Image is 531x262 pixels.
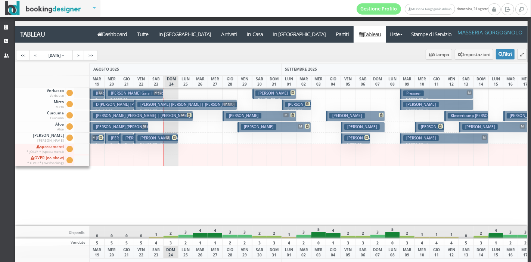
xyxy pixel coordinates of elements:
[503,238,518,246] div: 2
[93,124,193,130] h3: [PERSON_NAME] [PERSON_NAME] | [PERSON_NAME]
[157,109,170,114] small: 7 notti
[462,130,530,136] p: € 1573.90
[93,67,119,72] span: AGOSTO 2025
[488,75,504,88] div: LUN 15
[104,75,119,88] div: MER 20
[473,246,489,258] div: DOM 14
[119,75,134,88] div: GIO 21
[403,102,439,107] h3: [PERSON_NAME]
[113,120,125,125] small: 7 notti
[400,133,488,144] button: [PERSON_NAME] M € 2070.00 6 notti
[473,238,489,246] div: 3
[311,75,326,88] div: MER 03
[252,88,296,99] button: [PERSON_NAME] € 1174.50 3 notti
[93,142,102,165] p: € 2390.85
[252,226,267,238] div: 2
[93,130,146,136] p: € 1320.00
[56,105,64,109] small: Mirto
[462,124,498,130] h3: [PERSON_NAME]
[267,226,282,238] div: 2
[370,246,385,258] div: DOM 07
[349,120,362,125] small: 4 notti
[268,26,331,43] a: In [GEOGRAPHIC_DATA]
[153,90,162,95] span: M+L
[426,49,452,60] button: Stampa
[89,246,105,258] div: MAR 19
[93,26,132,43] a: Dashboard
[331,26,354,43] a: Partiti
[89,238,105,246] div: 5
[119,238,134,246] div: 5
[344,124,380,130] h3: [PERSON_NAME]
[208,238,223,246] div: 1
[429,246,444,258] div: GIO 11
[344,142,368,153] p: € 770.00
[423,142,436,147] small: 6 notti
[226,113,261,118] h3: [PERSON_NAME]
[246,120,258,125] small: 5 notti
[93,108,131,114] p: € 2404.80
[326,238,341,246] div: 1
[216,26,242,43] a: Arrivati
[180,113,185,117] span: M
[326,75,341,88] div: GIO 04
[223,102,236,106] span: M+L+C
[16,50,30,61] a: <<
[282,238,297,246] div: 4
[223,111,296,121] button: [PERSON_NAME] M € 2149.02 5 notti
[93,119,190,125] p: € 2365.44
[237,75,252,88] div: VEN 29
[429,226,444,238] div: 1
[370,226,385,238] div: 3
[32,133,65,143] span: [PERSON_NAME]
[414,246,430,258] div: MER 10
[418,130,442,142] p: € 723.60
[137,135,212,141] h3: [PERSON_NAME] | Le [PERSON_NAME]
[193,246,208,258] div: MAR 26
[400,99,473,110] button: [PERSON_NAME] € 2092.50 5 notti
[178,226,193,238] div: 3
[90,122,149,133] button: [PERSON_NAME] [PERSON_NAME] | [PERSON_NAME] M € 1320.00 4 notti
[226,119,294,125] p: € 2149.02
[91,135,97,140] span: M
[255,97,294,103] p: € 1174.50
[178,246,193,258] div: LUN 25
[329,119,383,125] p: € 1320.00
[285,108,309,120] p: € 830.32
[444,246,459,258] div: VEN 12
[459,246,474,258] div: SAB 13
[423,109,436,114] small: 5 notti
[503,246,518,258] div: MAR 16
[488,246,504,258] div: LUN 15
[400,238,415,246] div: 3
[385,246,400,258] div: LUN 08
[326,226,341,238] div: 4
[50,93,64,98] small: Verbasco
[285,102,321,107] h3: [PERSON_NAME]
[237,246,252,258] div: VEN 29
[282,246,297,258] div: LUN 01
[414,75,430,88] div: MER 10
[84,50,98,61] a: >>
[429,75,444,88] div: GIO 11
[93,113,193,118] h3: [PERSON_NAME] [PERSON_NAME] | [PERSON_NAME]
[90,99,134,110] button: D [PERSON_NAME] [PERSON_NAME] | D'[PERSON_NAME] € 2404.80 4 notti
[241,130,309,136] p: € 1875.20
[415,122,444,133] button: [PERSON_NAME] | [PERSON_NAME] € 723.60 2 notti
[448,119,486,125] p: € 920.70
[122,142,131,165] p: € 200.00
[137,102,237,107] h3: [PERSON_NAME] [PERSON_NAME] | [PERSON_NAME]
[252,238,267,246] div: 3
[355,246,370,258] div: SAB 06
[149,246,164,258] div: SAB 23
[89,226,105,238] div: 0
[370,238,385,246] div: 2
[344,135,380,141] h3: [PERSON_NAME]
[222,238,237,246] div: 2
[252,75,267,88] div: SAB 30
[93,97,102,120] p: € 567.00
[386,26,406,43] a: Liste
[341,226,356,238] div: 2
[362,131,375,136] small: 3 notti
[465,120,478,125] small: 3 notti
